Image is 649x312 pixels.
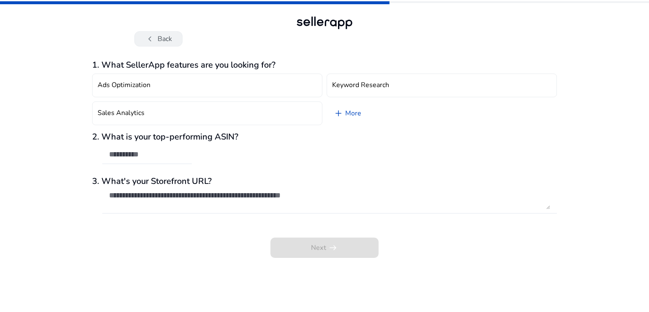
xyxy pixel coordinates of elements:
button: chevron_leftBack [134,31,183,47]
span: add [333,108,344,118]
button: Sales Analytics [92,101,322,125]
button: Keyword Research [327,74,557,97]
h3: 2. What is your top-performing ASIN? [92,132,557,142]
h4: Ads Optimization [98,81,150,89]
h3: 1. What SellerApp features are you looking for? [92,60,557,70]
a: More [327,101,368,125]
h4: Keyword Research [332,81,389,89]
button: Ads Optimization [92,74,322,97]
h3: 3. What's your Storefront URL? [92,176,557,186]
h4: Sales Analytics [98,109,145,117]
span: chevron_left [145,34,155,44]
